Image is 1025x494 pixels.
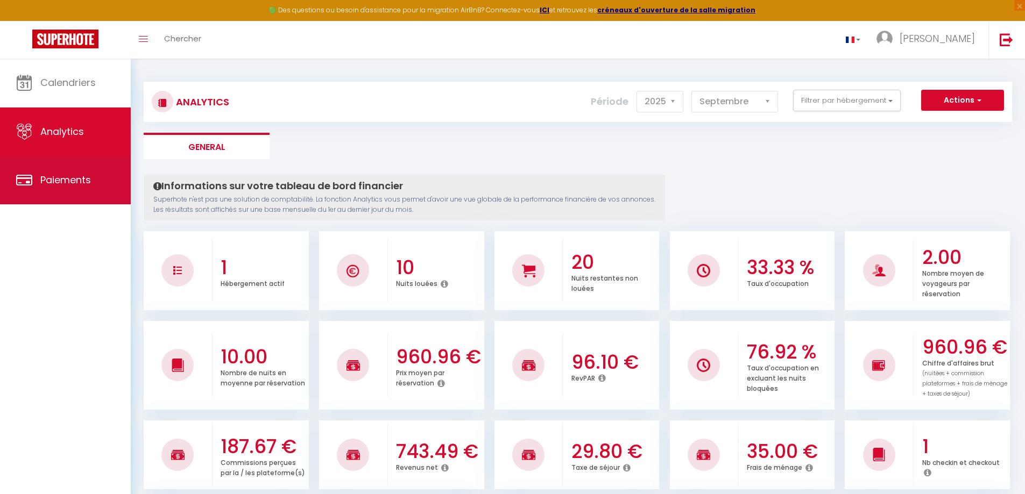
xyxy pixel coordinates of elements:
p: Nombre de nuits en moyenne par réservation [221,366,305,388]
h3: 10.00 [221,346,306,368]
p: Nombre moyen de voyageurs par réservation [922,267,984,298]
p: Frais de ménage [747,461,802,472]
h3: 35.00 € [747,440,832,463]
h3: 96.10 € [571,351,657,374]
p: Nuits louées [396,277,437,288]
h3: 10 [396,256,482,279]
p: Prix moyen par réservation [396,366,444,388]
span: Calendriers [40,76,96,89]
span: (nuitées + commission plateformes + frais de ménage + taxes de séjour) [922,369,1007,398]
h3: 743.49 € [396,440,482,463]
img: Super Booking [32,30,98,48]
h4: Informations sur votre tableau de bord financier [153,180,655,192]
p: Nuits restantes non louées [571,271,638,293]
a: ... [PERSON_NAME] [868,21,988,59]
h3: 187.67 € [221,435,306,458]
h3: 76.92 % [747,341,832,363]
p: RevPAR [571,371,595,383]
span: [PERSON_NAME] [900,32,975,45]
p: Revenus net [396,461,438,472]
h3: Analytics [173,90,229,114]
h3: 1 [221,256,306,279]
p: Chiffre d'affaires brut [922,356,1007,398]
button: Ouvrir le widget de chat LiveChat [9,4,41,37]
span: Chercher [164,33,201,44]
img: NO IMAGE [173,266,182,275]
p: Superhote n'est pas une solution de comptabilité. La fonction Analytics vous permet d'avoir une v... [153,195,655,215]
li: General [144,133,270,159]
a: créneaux d'ouverture de la salle migration [597,5,755,15]
a: ICI [540,5,549,15]
h3: 960.96 € [922,336,1008,359]
label: Période [591,90,628,113]
h3: 2.00 [922,246,1008,269]
img: logout [1000,33,1013,46]
button: Actions [921,90,1004,111]
img: NO IMAGE [697,359,710,372]
img: NO IMAGE [872,359,886,371]
p: Hébergement actif [221,277,285,288]
h3: 29.80 € [571,440,657,463]
a: Chercher [156,21,209,59]
h3: 33.33 % [747,256,832,279]
span: Paiements [40,173,91,187]
img: ... [876,31,893,47]
h3: 20 [571,251,657,274]
p: Commissions perçues par la / les plateforme(s) [221,456,305,477]
button: Filtrer par hébergement [793,90,901,111]
p: Taux d'occupation [747,277,809,288]
p: Taxe de séjour [571,461,620,472]
h3: 960.96 € [396,346,482,368]
span: Analytics [40,125,84,138]
h3: 1 [922,435,1008,458]
p: Nb checkin et checkout [922,456,1000,467]
p: Taux d'occupation en excluant les nuits bloquées [747,361,819,393]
